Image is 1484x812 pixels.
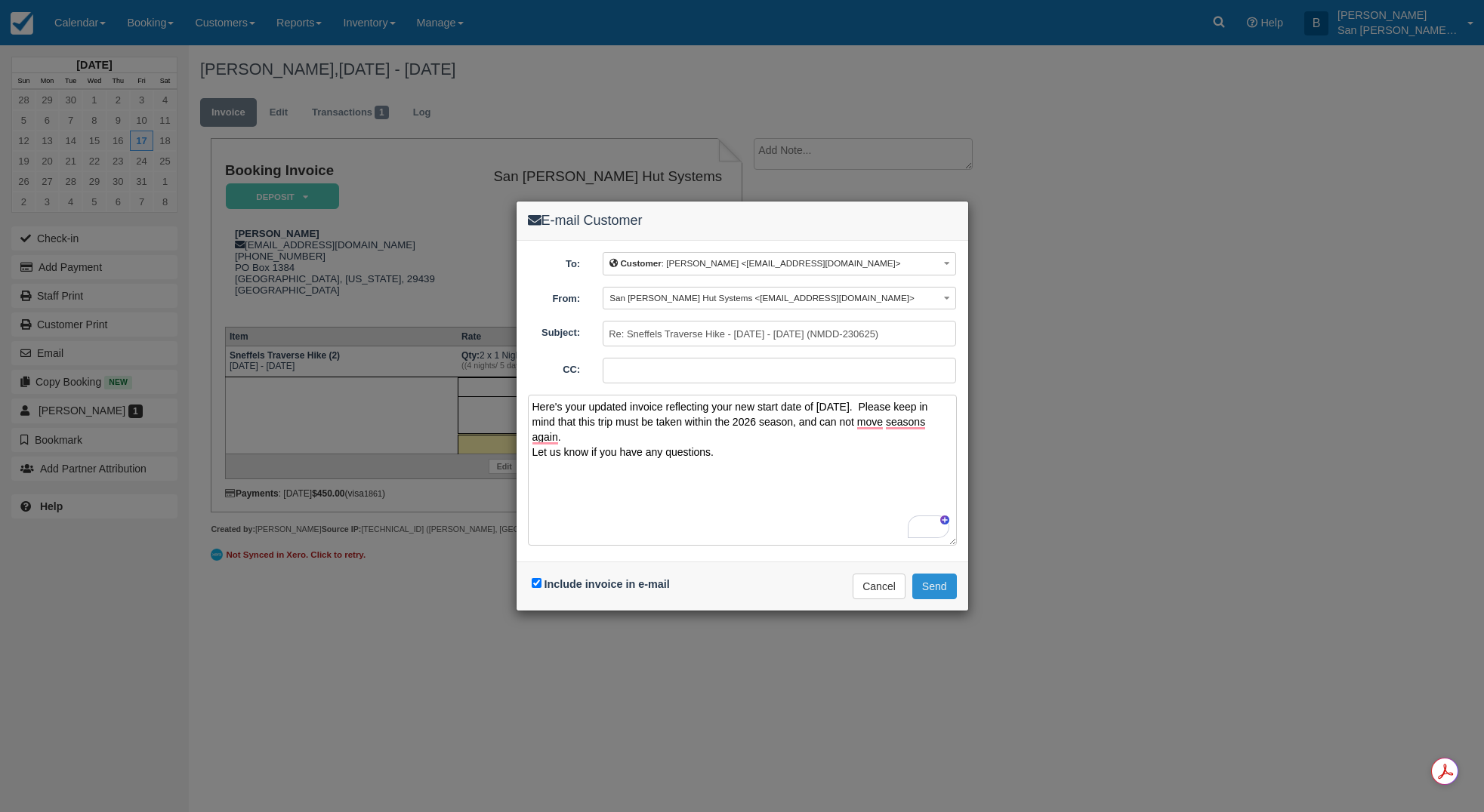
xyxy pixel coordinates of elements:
button: Customer: [PERSON_NAME] <[EMAIL_ADDRESS][DOMAIN_NAME]> [603,252,956,275]
h4: E-mail Customer [528,213,957,229]
label: Subject: [517,321,592,340]
label: Include invoice in e-mail [545,578,670,590]
span: San [PERSON_NAME] Hut Systems <[EMAIL_ADDRESS][DOMAIN_NAME]> [609,293,915,303]
b: Customer [620,258,661,268]
label: CC: [517,358,592,377]
button: San [PERSON_NAME] Hut Systems <[EMAIL_ADDRESS][DOMAIN_NAME]> [603,287,956,310]
span: : [PERSON_NAME] <[EMAIL_ADDRESS][DOMAIN_NAME]> [609,258,900,268]
textarea: To enrich screen reader interactions, please activate Accessibility in Grammarly extension settings [528,395,957,546]
label: To: [517,252,592,272]
label: From: [517,287,592,306]
button: Send [912,574,957,599]
button: Cancel [853,574,906,599]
